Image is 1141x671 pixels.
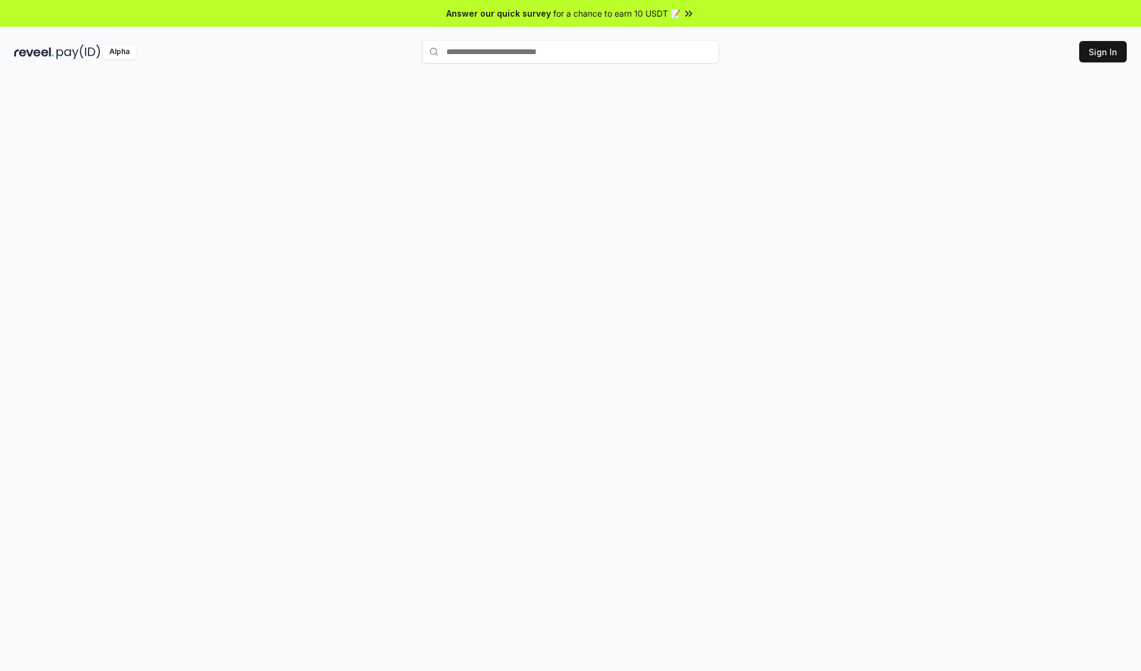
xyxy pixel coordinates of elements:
img: reveel_dark [14,45,54,59]
div: Alpha [103,45,136,59]
span: Answer our quick survey [446,7,551,20]
button: Sign In [1079,41,1127,62]
span: for a chance to earn 10 USDT 📝 [553,7,680,20]
img: pay_id [56,45,100,59]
